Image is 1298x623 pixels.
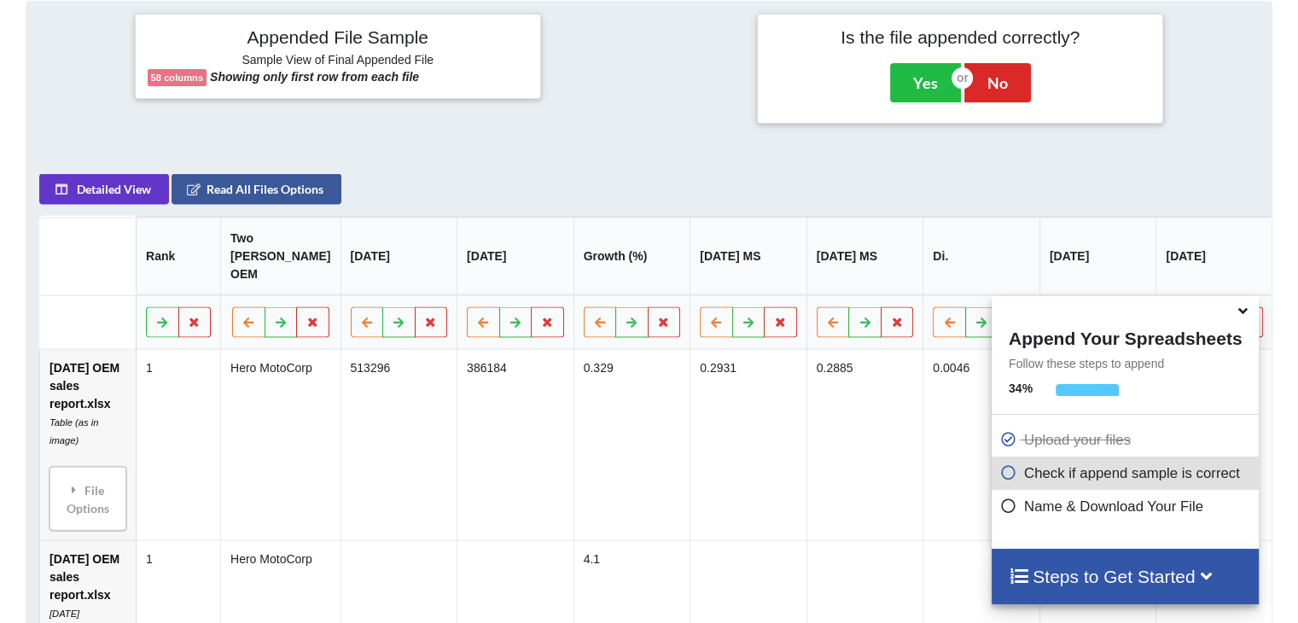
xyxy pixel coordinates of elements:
th: [DATE] [340,218,457,295]
th: [DATE] MS [806,218,923,295]
th: Di. [923,218,1039,295]
td: [DATE] OEM sales report.xlsx [40,350,136,540]
td: 0.329 [573,350,690,540]
b: 34 % [1009,381,1033,395]
h4: Appended File Sample [148,26,528,50]
th: [DATE] MS [690,218,806,295]
div: File Options [55,472,121,526]
p: Check if append sample is correct [1000,463,1254,484]
p: Name & Download Your File [1000,496,1254,517]
td: 0.0046 [923,350,1039,540]
th: Growth (%) [573,218,690,295]
b: 58 columns [151,73,204,83]
button: No [964,63,1031,102]
td: 0.2931 [690,350,806,540]
i: Table (as in image) [49,417,98,445]
th: Two [PERSON_NAME] OEM [220,218,340,295]
td: 513296 [340,350,457,540]
button: Yes [890,63,961,102]
th: [DATE] [1039,218,1156,295]
h4: Steps to Get Started [1009,566,1242,587]
h6: Sample View of Final Appended File [148,53,528,70]
h4: Is the file appended correctly? [770,26,1150,48]
h4: Append Your Spreadsheets [992,323,1259,349]
button: Read All Files Options [172,174,341,205]
th: Rank [136,218,220,295]
td: 386184 [457,350,573,540]
th: [DATE] [457,218,573,295]
b: Showing only first row from each file [210,70,419,84]
td: 0.2885 [806,350,923,540]
button: Detailed View [39,174,169,205]
p: Upload your files [1000,429,1254,451]
th: [DATE] [1155,218,1272,295]
p: Follow these steps to append [992,355,1259,372]
td: Hero MotoCorp [220,350,340,540]
td: 1 [136,350,220,540]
